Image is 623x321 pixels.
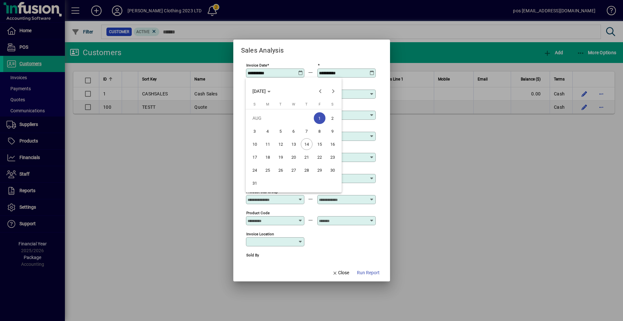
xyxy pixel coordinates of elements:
[301,151,312,163] span: 21
[314,151,325,163] span: 22
[288,125,299,137] span: 6
[327,138,338,150] span: 16
[252,89,266,94] span: [DATE]
[327,112,338,124] span: 2
[300,138,313,151] button: Thu Aug 14 2025
[287,125,300,138] button: Wed Aug 06 2025
[249,177,261,189] span: 31
[248,164,261,177] button: Sun Aug 24 2025
[300,164,313,177] button: Thu Aug 28 2025
[314,138,325,150] span: 15
[279,102,282,106] span: T
[262,151,274,163] span: 18
[253,102,256,106] span: S
[313,138,326,151] button: Fri Aug 15 2025
[249,151,261,163] span: 17
[274,125,287,138] button: Tue Aug 05 2025
[274,138,287,151] button: Tue Aug 12 2025
[287,151,300,164] button: Wed Aug 20 2025
[331,102,334,106] span: S
[287,138,300,151] button: Wed Aug 13 2025
[314,112,325,124] span: 1
[326,138,339,151] button: Sat Aug 16 2025
[314,125,325,137] span: 8
[275,164,287,176] span: 26
[313,125,326,138] button: Fri Aug 08 2025
[249,164,261,176] span: 24
[274,164,287,177] button: Tue Aug 26 2025
[326,151,339,164] button: Sat Aug 23 2025
[300,151,313,164] button: Thu Aug 21 2025
[313,112,326,125] button: Fri Aug 01 2025
[249,125,261,137] span: 3
[275,138,287,150] span: 12
[262,125,274,137] span: 4
[326,112,339,125] button: Sat Aug 02 2025
[305,102,308,106] span: T
[275,151,287,163] span: 19
[326,164,339,177] button: Sat Aug 30 2025
[292,102,295,106] span: W
[288,164,299,176] span: 27
[262,138,274,150] span: 11
[275,125,287,137] span: 5
[327,125,338,137] span: 9
[248,125,261,138] button: Sun Aug 03 2025
[301,164,312,176] span: 28
[248,151,261,164] button: Sun Aug 17 2025
[313,164,326,177] button: Fri Aug 29 2025
[250,85,273,97] button: Choose month and year
[261,164,274,177] button: Mon Aug 25 2025
[313,151,326,164] button: Fri Aug 22 2025
[319,102,321,106] span: F
[301,125,312,137] span: 7
[262,164,274,176] span: 25
[288,151,299,163] span: 20
[326,125,339,138] button: Sat Aug 09 2025
[301,138,312,150] span: 14
[249,138,261,150] span: 10
[261,151,274,164] button: Mon Aug 18 2025
[314,85,327,98] button: Previous month
[248,112,313,125] td: AUG
[327,164,338,176] span: 30
[300,125,313,138] button: Thu Aug 07 2025
[327,151,338,163] span: 23
[248,177,261,190] button: Sun Aug 31 2025
[248,138,261,151] button: Sun Aug 10 2025
[266,102,269,106] span: M
[287,164,300,177] button: Wed Aug 27 2025
[261,125,274,138] button: Mon Aug 04 2025
[261,138,274,151] button: Mon Aug 11 2025
[327,85,340,98] button: Next month
[274,151,287,164] button: Tue Aug 19 2025
[314,164,325,176] span: 29
[288,138,299,150] span: 13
